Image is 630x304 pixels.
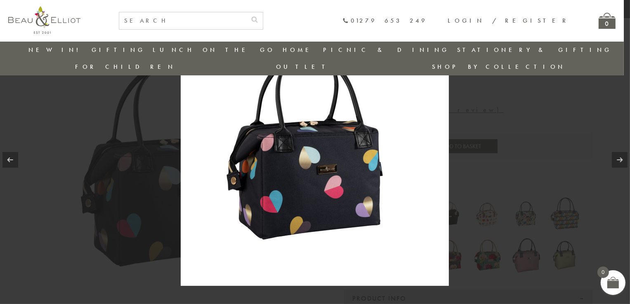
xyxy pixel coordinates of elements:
[599,13,616,29] a: 0
[119,12,246,29] input: SEARCH
[276,63,331,71] a: Outlet
[181,18,449,286] img: 36513-Emily-Heart-Convertible-Lunch-Bag-3-scaled.jpg
[612,152,628,168] a: Next
[457,46,612,54] a: Stationery & Gifting
[597,267,609,278] span: 0
[323,46,449,54] a: Picnic & Dining
[8,6,80,34] img: logo
[432,63,565,71] a: Shop by collection
[28,46,84,54] a: New in!
[342,17,427,24] a: 01279 653 249
[92,46,145,54] a: Gifting
[75,63,175,71] a: For Children
[153,46,275,54] a: Lunch On The Go
[2,152,18,168] a: Previous
[283,46,316,54] a: Home
[448,16,570,25] a: Login / Register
